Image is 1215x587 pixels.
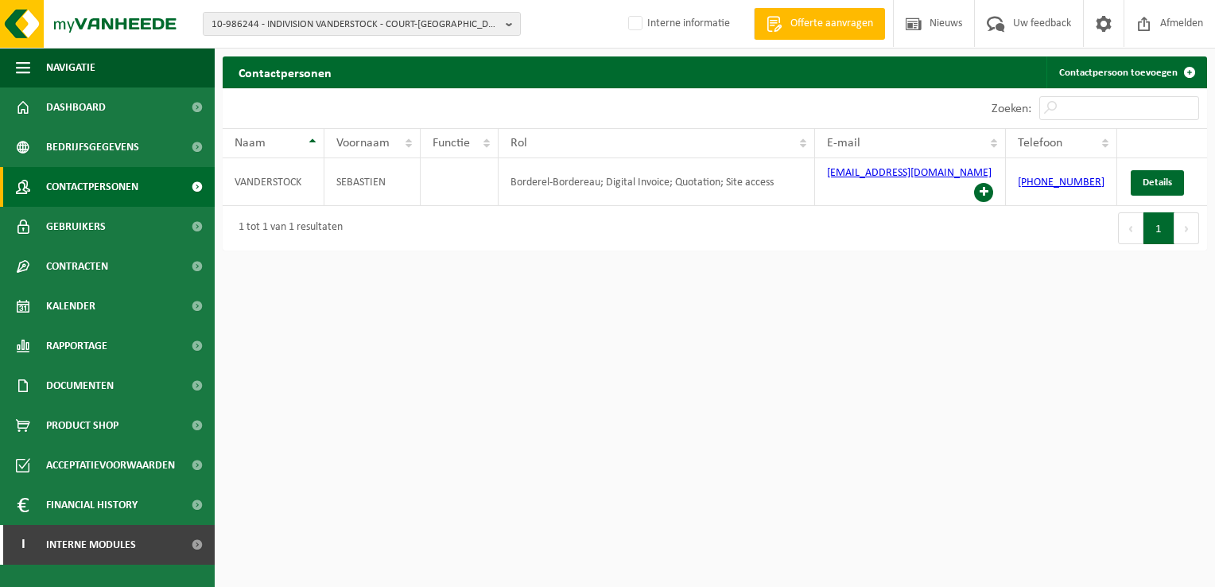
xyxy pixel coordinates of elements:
[1131,170,1184,196] a: Details
[1018,137,1062,150] span: Telefoon
[46,167,138,207] span: Contactpersonen
[1018,177,1104,189] a: [PHONE_NUMBER]
[510,137,527,150] span: Rol
[46,485,138,525] span: Financial History
[324,158,421,206] td: SEBASTIEN
[827,137,860,150] span: E-mail
[203,12,521,36] button: 10-986244 - INDIVISION VANDERSTOCK - COURT-[GEOGRAPHIC_DATA]
[212,13,499,37] span: 10-986244 - INDIVISION VANDERSTOCK - COURT-[GEOGRAPHIC_DATA]
[46,247,108,286] span: Contracten
[235,137,266,150] span: Naam
[46,48,95,87] span: Navigatie
[46,286,95,326] span: Kalender
[1143,212,1174,244] button: 1
[827,167,992,179] a: [EMAIL_ADDRESS][DOMAIN_NAME]
[231,214,343,243] div: 1 tot 1 van 1 resultaten
[46,445,175,485] span: Acceptatievoorwaarden
[1118,212,1143,244] button: Previous
[46,207,106,247] span: Gebruikers
[499,158,815,206] td: Borderel-Bordereau; Digital Invoice; Quotation; Site access
[16,525,30,565] span: I
[786,16,877,32] span: Offerte aanvragen
[754,8,885,40] a: Offerte aanvragen
[1046,56,1205,88] a: Contactpersoon toevoegen
[46,366,114,406] span: Documenten
[1143,177,1172,188] span: Details
[1174,212,1199,244] button: Next
[46,406,118,445] span: Product Shop
[46,525,136,565] span: Interne modules
[46,87,106,127] span: Dashboard
[46,326,107,366] span: Rapportage
[992,103,1031,115] label: Zoeken:
[223,158,324,206] td: VANDERSTOCK
[336,137,390,150] span: Voornaam
[46,127,139,167] span: Bedrijfsgegevens
[223,56,347,87] h2: Contactpersonen
[625,12,730,36] label: Interne informatie
[433,137,470,150] span: Functie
